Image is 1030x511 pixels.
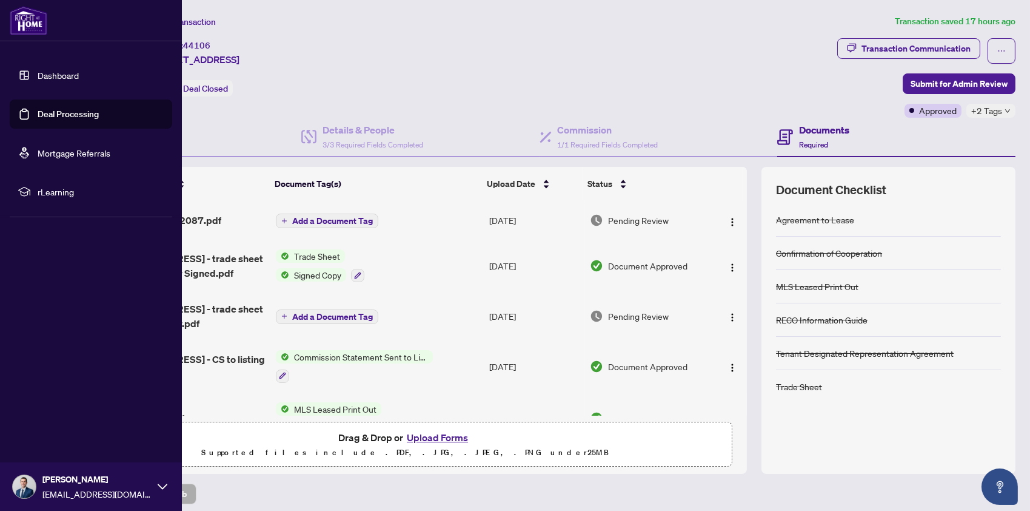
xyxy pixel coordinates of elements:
span: Document Approved [608,259,687,272]
div: MLS Leased Print Out [776,280,858,293]
img: Status Icon [276,268,289,282]
span: 44106 [183,40,210,51]
button: Logo [723,211,742,230]
span: Document Checklist [776,181,886,198]
div: Status: [150,80,233,96]
span: View Transaction [151,16,216,27]
a: Mortgage Referrals [38,147,110,158]
span: Pending Review [608,214,669,227]
span: MLS Leased Print Out [289,402,381,416]
span: Approved [919,104,957,117]
button: Logo [723,306,742,326]
span: down [1005,108,1011,114]
span: Commission Statement Sent to Listing Brokerage [289,350,433,364]
h4: Documents [799,123,849,137]
button: Status IconCommission Statement Sent to Listing Brokerage [276,350,433,383]
img: Logo [727,263,737,272]
span: Deal Closed [183,83,228,94]
button: Upload Forms [403,430,472,445]
td: [DATE] [484,340,585,393]
td: [DATE] [484,292,585,340]
span: plus [281,313,287,319]
button: Transaction Communication [837,38,980,59]
div: RECO Information Guide [776,313,868,327]
th: Document Tag(s) [270,167,482,201]
img: Status Icon [276,402,289,416]
button: Logo [723,256,742,276]
span: Status [587,177,612,191]
span: [STREET_ADDRESS] - CS to listing brokerage.pdf [112,352,266,381]
span: 1/1 Required Fields Completed [558,140,658,149]
button: Logo [723,408,742,428]
span: [STREET_ADDRESS] - trade sheet - Ferit to Review.pdf [112,302,266,331]
button: Add a Document Tag [276,308,378,324]
img: Logo [727,217,737,227]
span: Signed Copy [289,268,346,282]
td: [DATE] [484,393,585,445]
th: (11) File Name [107,167,270,201]
div: Tenant Designated Representation Agreement [776,347,954,360]
div: Confirmation of Cooperation [776,246,882,260]
a: Deal Processing [38,109,99,120]
img: Logo [727,313,737,322]
span: Document Approved [608,360,687,373]
button: Open asap [982,469,1018,505]
img: logo [10,6,47,35]
div: Trade Sheet [776,380,822,393]
h4: Commission [558,123,658,137]
td: [DATE] [484,201,585,240]
span: [EMAIL_ADDRESS][DOMAIN_NAME] [42,487,152,501]
p: Supported files include .PDF, .JPG, .JPEG, .PNG under 25 MB [85,445,724,460]
img: Document Status [590,360,603,373]
span: Pending Review [608,310,669,323]
span: [STREET_ADDRESS] [150,52,239,67]
td: [DATE] [484,240,585,292]
img: Logo [727,363,737,373]
th: Upload Date [482,167,583,201]
img: Status Icon [276,350,289,364]
span: Add a Document Tag [292,217,373,225]
span: Drag & Drop orUpload FormsSupported files include .PDF, .JPG, .JPEG, .PNG under25MB [78,422,732,467]
span: rLearning [38,185,164,198]
span: Document Approved [608,411,687,425]
button: Submit for Admin Review [903,73,1015,94]
img: Document Status [590,259,603,272]
img: Logo [727,415,737,425]
span: Add a Document Tag [292,313,373,321]
span: plus [281,218,287,224]
button: Status IconTrade SheetStatus IconSigned Copy [276,249,364,282]
img: Document Status [590,411,603,425]
span: Trade Sheet [289,249,345,263]
th: Status [583,167,708,201]
span: Drag & Drop or [338,430,472,445]
img: Status Icon [276,249,289,263]
span: 3/3 Required Fields Completed [323,140,423,149]
button: Logo [723,357,742,376]
button: Add a Document Tag [276,213,378,229]
div: Transaction Communication [861,39,971,58]
a: Dashboard [38,70,79,81]
div: Agreement to Lease [776,213,854,226]
span: ellipsis [997,47,1006,55]
img: Document Status [590,214,603,227]
span: Upload Date [487,177,535,191]
span: Required [799,140,828,149]
span: [PERSON_NAME] [42,473,152,486]
img: Profile Icon [13,475,36,498]
article: Transaction saved 17 hours ago [895,15,1015,29]
button: Add a Document Tag [276,214,378,228]
span: Submit for Admin Review [911,74,1008,93]
button: Add a Document Tag [276,310,378,324]
span: +2 Tags [971,104,1002,118]
span: [STREET_ADDRESS] - trade sheet - Ferit to Review Signed.pdf [112,251,266,280]
img: Document Status [590,310,603,323]
h4: Details & People [323,123,423,137]
button: Status IconMLS Leased Print Out [276,402,381,435]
